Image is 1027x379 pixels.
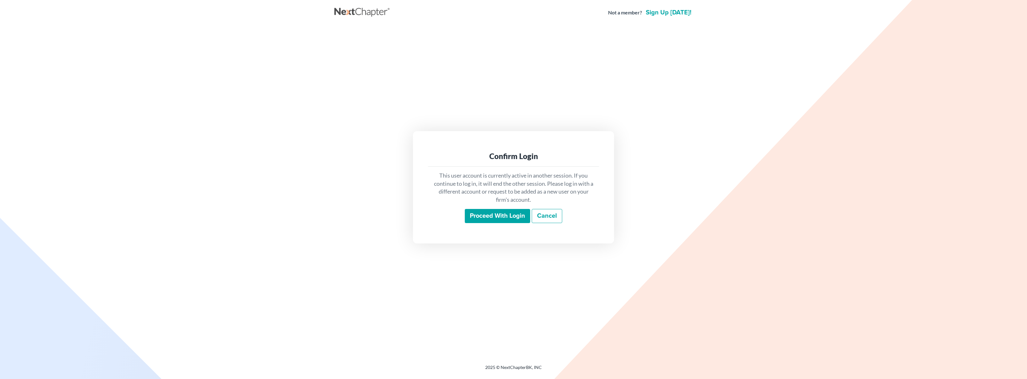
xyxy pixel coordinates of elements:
strong: Not a member? [608,9,642,16]
a: Sign up [DATE]! [645,9,693,16]
div: Confirm Login [433,151,594,161]
p: This user account is currently active in another session. If you continue to log in, it will end ... [433,172,594,204]
input: Proceed with login [465,209,530,223]
div: 2025 © NextChapterBK, INC [334,364,693,376]
a: Cancel [532,209,562,223]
